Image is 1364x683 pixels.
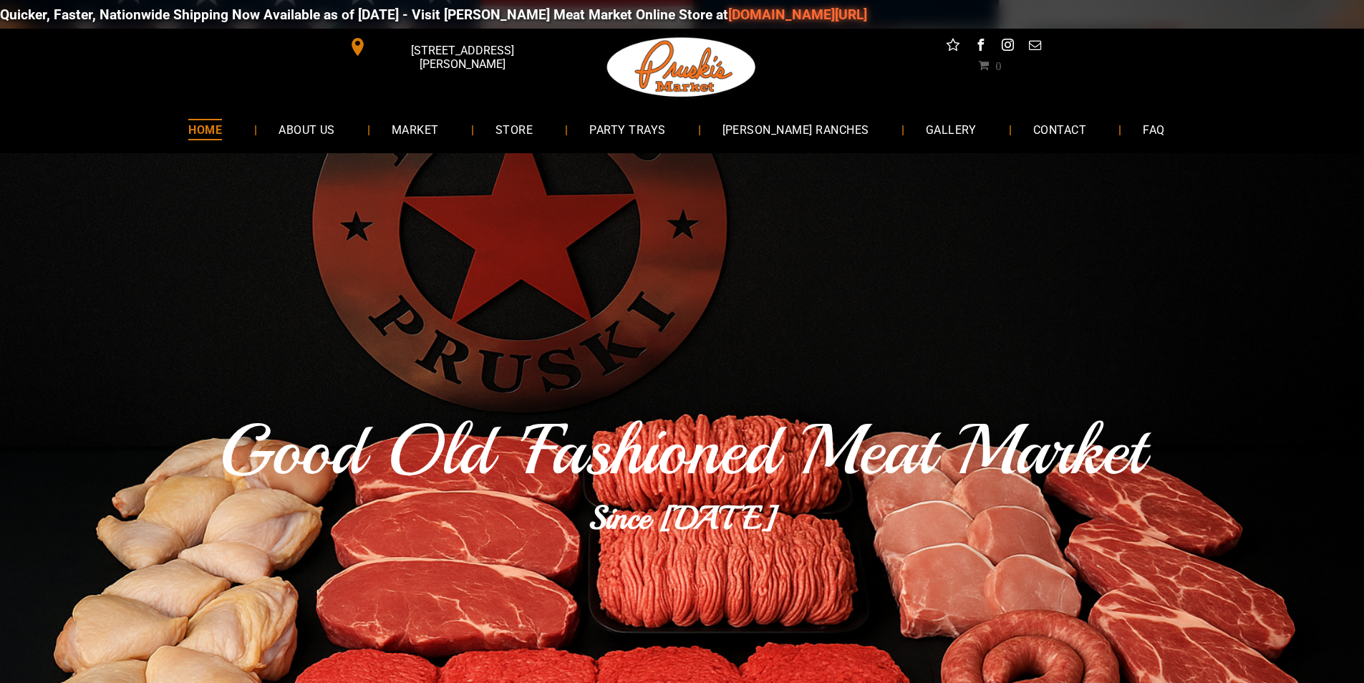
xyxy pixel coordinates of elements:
a: Social network [944,36,962,58]
a: instagram [998,36,1017,58]
img: Pruski-s+Market+HQ+Logo2-259w.png [604,29,759,106]
a: HOME [167,110,243,148]
a: facebook [971,36,990,58]
a: STORE [474,110,554,148]
span: [STREET_ADDRESS][PERSON_NAME] [369,37,554,78]
span: Good Old 'Fashioned Meat Market [219,406,1145,495]
b: Since [DATE] [589,498,776,538]
a: FAQ [1121,110,1186,148]
a: email [1025,36,1044,58]
a: MARKET [370,110,460,148]
a: GALLERY [904,110,998,148]
a: [STREET_ADDRESS][PERSON_NAME] [339,36,558,58]
a: [PERSON_NAME] RANCHES [701,110,891,148]
span: 0 [995,59,1001,71]
a: PARTY TRAYS [568,110,687,148]
a: CONTACT [1012,110,1108,148]
a: ABOUT US [257,110,357,148]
